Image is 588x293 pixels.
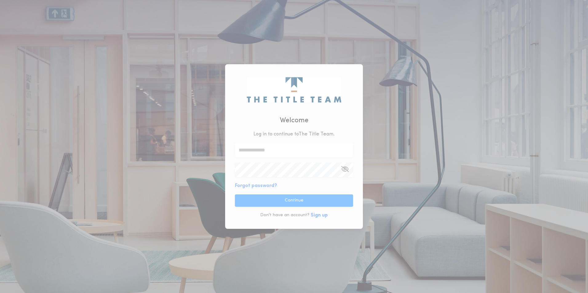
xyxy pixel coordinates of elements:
[260,212,309,218] p: Don't have an account?
[280,115,308,126] h2: Welcome
[253,131,335,138] p: Log in to continue to The Title Team .
[235,182,277,189] button: Forgot password?
[247,77,341,102] img: logo
[311,212,328,219] button: Sign up
[235,194,353,207] button: Continue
